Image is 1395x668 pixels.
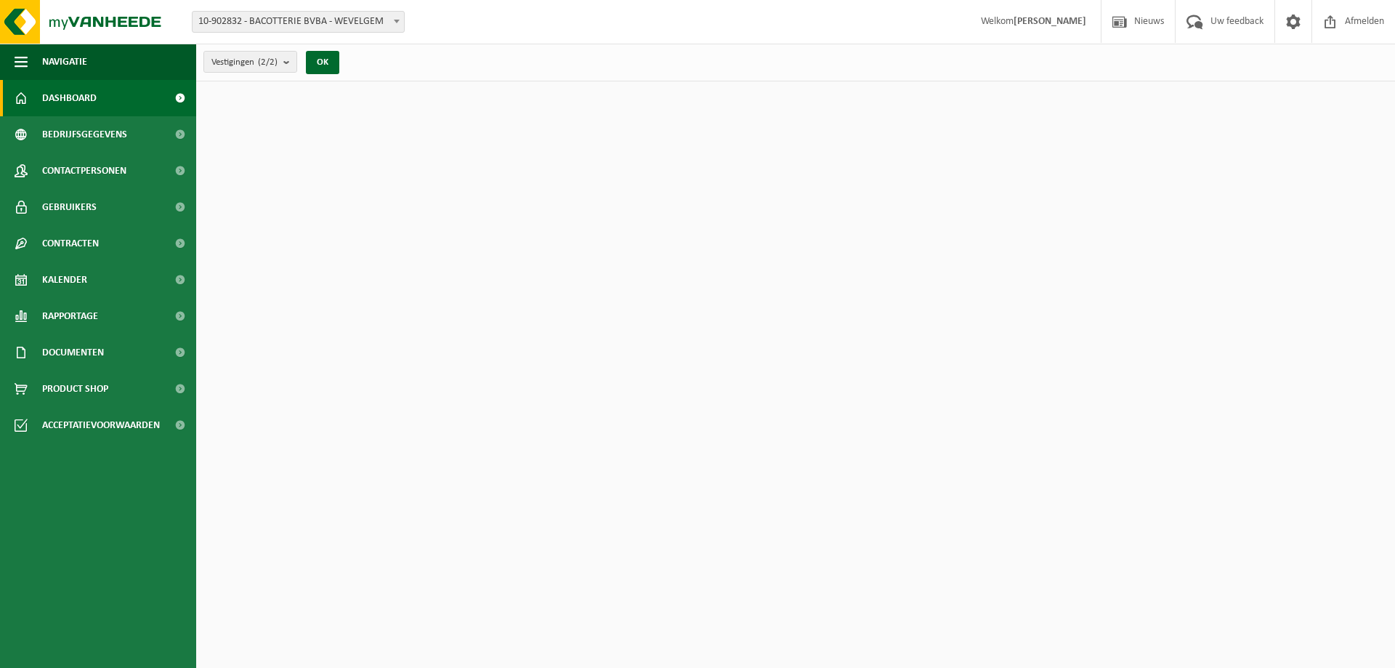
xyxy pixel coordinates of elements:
[42,44,87,80] span: Navigatie
[42,407,160,443] span: Acceptatievoorwaarden
[42,371,108,407] span: Product Shop
[203,51,297,73] button: Vestigingen(2/2)
[306,51,339,74] button: OK
[258,57,278,67] count: (2/2)
[42,80,97,116] span: Dashboard
[42,262,87,298] span: Kalender
[42,189,97,225] span: Gebruikers
[1014,16,1086,27] strong: [PERSON_NAME]
[42,334,104,371] span: Documenten
[193,12,404,32] span: 10-902832 - BACOTTERIE BVBA - WEVELGEM
[42,116,127,153] span: Bedrijfsgegevens
[42,225,99,262] span: Contracten
[42,153,126,189] span: Contactpersonen
[211,52,278,73] span: Vestigingen
[42,298,98,334] span: Rapportage
[192,11,405,33] span: 10-902832 - BACOTTERIE BVBA - WEVELGEM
